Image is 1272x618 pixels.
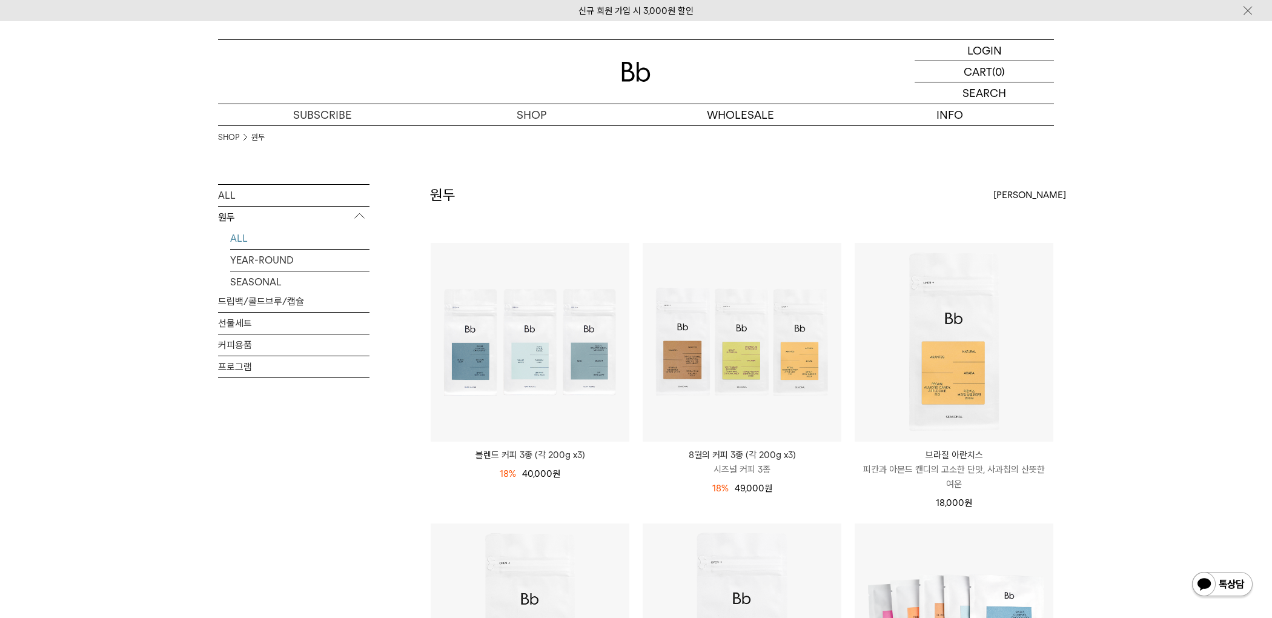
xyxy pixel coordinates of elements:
span: 18,000 [936,497,972,508]
a: ALL [218,185,369,206]
span: 40,000 [522,468,560,479]
span: 원 [764,483,772,494]
a: ALL [230,228,369,249]
p: (0) [992,61,1005,82]
a: 커피용품 [218,334,369,356]
p: 원두 [218,207,369,228]
a: YEAR-ROUND [230,250,369,271]
a: 블렌드 커피 3종 (각 200g x3) [431,448,629,462]
a: SEASONAL [230,271,369,293]
span: 원 [964,497,972,508]
a: LOGIN [915,40,1054,61]
span: 49,000 [735,483,772,494]
span: [PERSON_NAME] [993,188,1066,202]
span: 원 [552,468,560,479]
a: 신규 회원 가입 시 3,000원 할인 [578,5,694,16]
p: INFO [845,104,1054,125]
a: CART (0) [915,61,1054,82]
a: SUBSCRIBE [218,104,427,125]
img: 카카오톡 채널 1:1 채팅 버튼 [1191,571,1254,600]
a: 브라질 아란치스 피칸과 아몬드 캔디의 고소한 단맛, 사과칩의 산뜻한 여운 [855,448,1053,491]
img: 브라질 아란치스 [855,243,1053,442]
a: 드립백/콜드브루/캡슐 [218,291,369,312]
p: CART [964,61,992,82]
a: 8월의 커피 3종 (각 200g x3) 시즈널 커피 3종 [643,448,841,477]
a: SHOP [218,131,239,144]
img: 8월의 커피 3종 (각 200g x3) [643,243,841,442]
a: 선물세트 [218,313,369,334]
p: 피칸과 아몬드 캔디의 고소한 단맛, 사과칩의 산뜻한 여운 [855,462,1053,491]
div: 18% [712,481,729,496]
div: 18% [500,467,516,481]
p: 시즈널 커피 3종 [643,462,841,477]
a: SHOP [427,104,636,125]
p: WHOLESALE [636,104,845,125]
img: 블렌드 커피 3종 (각 200g x3) [431,243,629,442]
p: SEARCH [962,82,1006,104]
p: LOGIN [967,40,1002,61]
a: 프로그램 [218,356,369,377]
a: 원두 [251,131,265,144]
img: 로고 [621,62,651,82]
p: 8월의 커피 3종 (각 200g x3) [643,448,841,462]
p: 브라질 아란치스 [855,448,1053,462]
h2: 원두 [430,185,455,205]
